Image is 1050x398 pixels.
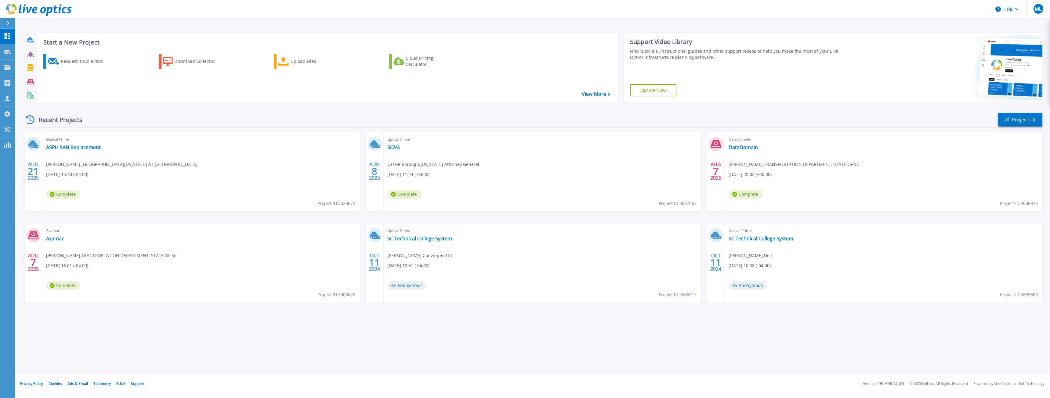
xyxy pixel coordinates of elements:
[317,291,355,298] span: Project ID: 3006820
[1035,6,1041,11] span: ML
[116,381,125,386] a: EULA
[729,136,1039,143] span: Data Domain
[46,227,356,234] span: Avamar
[387,136,697,143] span: Optical Prime
[406,55,454,67] div: Cloud Pricing Calculator
[710,260,721,265] span: 11
[387,235,452,242] a: SC Technical College System
[630,38,849,46] div: Support Video Library
[174,55,223,67] div: Download Collector
[387,281,426,290] span: Anonymous
[27,160,39,182] div: AUG 2025
[387,190,422,199] span: Complete
[46,235,64,242] a: Avamar
[372,169,377,174] span: 8
[387,252,453,259] span: [PERSON_NAME] , Converged LLC
[659,291,697,298] span: Project ID: 2685917
[369,160,380,182] div: AUG 2025
[46,190,80,199] span: Complete
[729,281,767,290] span: Anonymous
[1000,200,1038,207] span: Project ID: 3006830
[659,200,697,207] span: Project ID: 3007863
[998,113,1042,127] a: All Projects
[729,161,859,168] span: [PERSON_NAME] , TRANSPORTATION DEPARTMENT, STATE OF SC
[46,262,88,269] span: [DATE] 16:01 (-04:00)
[369,251,380,274] div: OCT 2024
[43,39,610,46] h3: Start a New Project
[31,260,36,265] span: 7
[387,171,429,178] span: [DATE] 11:44 (-04:00)
[20,381,43,386] a: Privacy Policy
[317,200,355,207] span: Project ID: 3023675
[630,48,849,60] div: Find tutorials, instructional guides and other support videos to help you make the most of your L...
[93,381,111,386] a: Telemetry
[67,381,88,386] a: Ads & Email
[387,161,479,168] span: Cassie Borough , [US_STATE] Attorney General
[291,55,339,67] div: Upload Files
[24,112,91,127] div: Recent Projects
[46,144,101,150] a: ASPH SAN Replacement
[49,381,62,386] a: Cookies
[729,144,758,150] a: DataDomain
[729,190,763,199] span: Complete
[710,251,722,274] div: OCT 2024
[46,281,80,290] span: Complete
[46,136,356,143] span: Optical Prime
[1000,291,1038,298] span: Project ID: 2685860
[389,54,457,69] a: Cloud Pricing Calculator
[131,381,144,386] a: Support
[369,260,380,265] span: 11
[729,227,1039,234] span: Optical Prime
[274,54,342,69] a: Upload Files
[729,252,772,259] span: [PERSON_NAME] , Dell
[61,55,110,67] div: Request a Collection
[729,235,793,242] a: SC Technical College System
[863,382,904,386] li: Version: [TECHNICAL_ID]
[27,251,39,274] div: AUG 2025
[46,161,197,168] span: [PERSON_NAME] , [GEOGRAPHIC_DATA][US_STATE] AT [GEOGRAPHIC_DATA]
[582,91,610,97] a: View More
[713,169,719,174] span: 7
[710,160,722,182] div: AUG 2025
[630,84,676,96] a: Explore Now!
[729,262,771,269] span: [DATE] 10:08 (-04:00)
[159,54,227,69] a: Download Collector
[46,171,88,178] span: [DATE] 15:40 (-04:00)
[43,54,111,69] a: Request a Collection
[387,144,400,150] a: SCAG
[729,171,772,178] span: [DATE] 20:02 (+00:00)
[910,382,968,386] li: © 2025 Dell Inc. All Rights Reserved
[387,227,697,234] span: Optical Prime
[387,262,429,269] span: [DATE] 10:51 (-04:00)
[46,252,177,259] span: [PERSON_NAME] , TRANSPORTATION DEPARTMENT, STATE OF SC
[28,169,39,174] span: 21
[973,382,1045,386] li: Powered by Live Optics, a Dell Technology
